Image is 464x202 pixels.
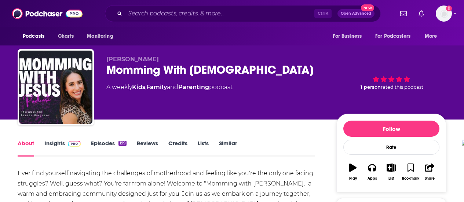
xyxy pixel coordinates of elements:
[87,31,113,41] span: Monitoring
[23,31,44,41] span: Podcasts
[420,159,439,185] button: Share
[314,9,332,18] span: Ctrl K
[44,140,81,157] a: InsightsPodchaser Pro
[18,29,54,43] button: open menu
[58,31,74,41] span: Charts
[219,140,237,157] a: Similar
[53,29,78,43] a: Charts
[91,140,127,157] a: Episodes199
[382,159,401,185] button: List
[19,51,92,124] img: Momming With Jesus
[425,31,437,41] span: More
[106,56,159,63] span: [PERSON_NAME]
[118,141,127,146] div: 199
[375,31,410,41] span: For Podcasters
[362,159,381,185] button: Apps
[343,121,439,137] button: Follow
[397,7,410,20] a: Show notifications dropdown
[341,12,371,15] span: Open Advanced
[402,176,419,181] div: Bookmark
[12,7,83,21] img: Podchaser - Follow, Share and Rate Podcasts
[105,5,381,22] div: Search podcasts, credits, & more...
[336,56,446,101] div: 1 personrated this podcast
[198,140,209,157] a: Lists
[132,84,145,91] a: Kids
[436,5,452,22] button: Show profile menu
[18,140,34,157] a: About
[401,159,420,185] button: Bookmark
[446,5,452,11] svg: Add a profile image
[167,84,178,91] span: and
[361,84,381,90] span: 1 person
[343,140,439,155] div: Rate
[168,140,187,157] a: Credits
[343,159,362,185] button: Play
[381,84,423,90] span: rated this podcast
[125,8,314,19] input: Search podcasts, credits, & more...
[436,5,452,22] span: Logged in as amandawoods
[425,176,435,181] div: Share
[388,176,394,181] div: List
[145,84,146,91] span: ,
[333,31,362,41] span: For Business
[146,84,167,91] a: Family
[68,141,81,147] img: Podchaser Pro
[349,176,357,181] div: Play
[137,140,158,157] a: Reviews
[328,29,371,43] button: open menu
[368,176,377,181] div: Apps
[420,29,446,43] button: open menu
[178,84,209,91] a: Parenting
[106,83,233,92] div: A weekly podcast
[436,5,452,22] img: User Profile
[337,9,375,18] button: Open AdvancedNew
[416,7,427,20] a: Show notifications dropdown
[361,4,374,11] span: New
[82,29,123,43] button: open menu
[370,29,421,43] button: open menu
